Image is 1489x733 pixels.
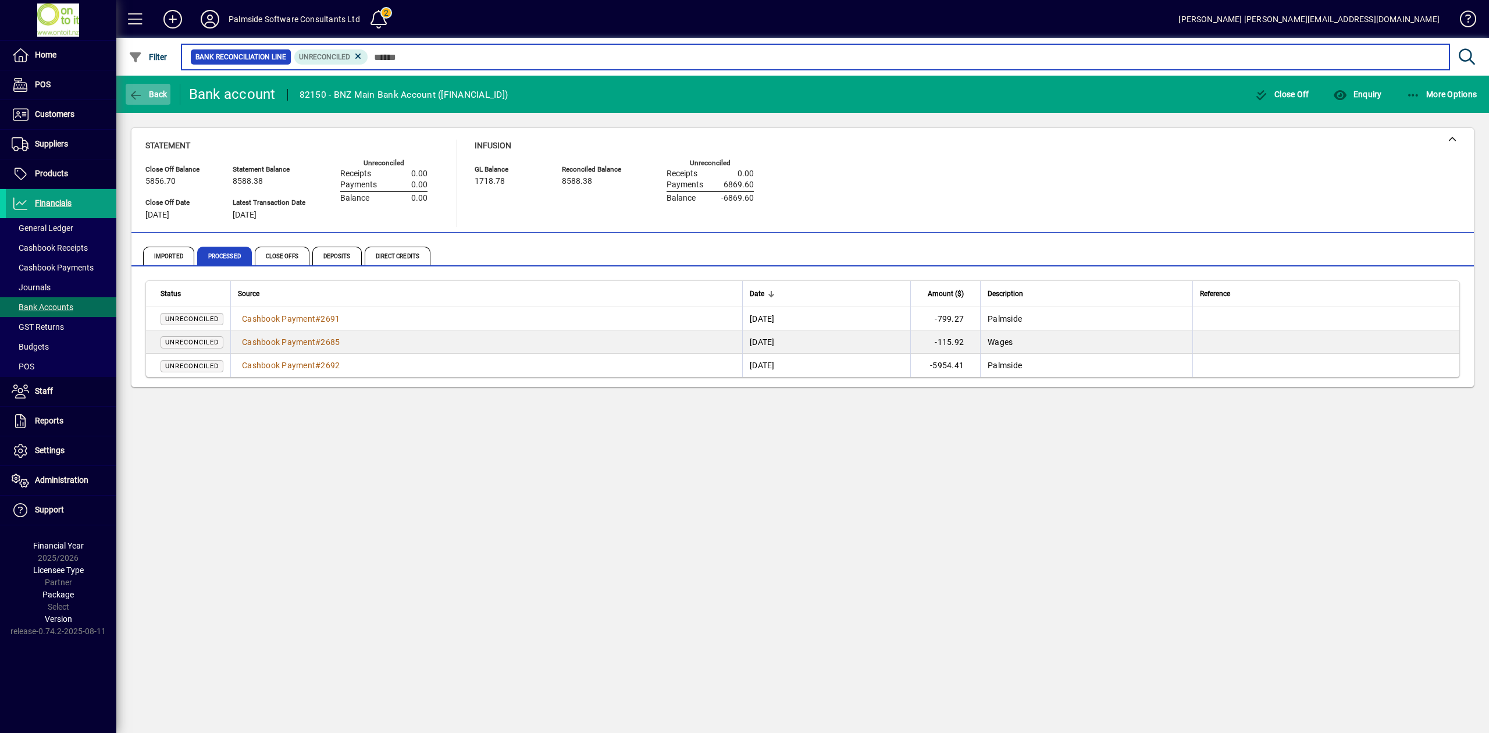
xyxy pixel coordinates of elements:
span: Bank Reconciliation Line [195,51,286,63]
span: Source [238,287,259,300]
span: Support [35,505,64,514]
span: Customers [35,109,74,119]
a: General Ledger [6,218,116,238]
a: Home [6,41,116,70]
span: Receipts [340,169,371,179]
a: Support [6,496,116,525]
span: Deposits [312,247,362,265]
span: GL Balance [475,166,544,173]
button: Add [154,9,191,30]
span: 2685 [320,337,340,347]
span: Bank Accounts [12,303,73,312]
div: Bank account [189,85,276,104]
div: Source [238,287,735,300]
span: Cashbook Payment [242,337,315,347]
span: Version [45,614,72,624]
a: Staff [6,377,116,406]
span: Suppliers [35,139,68,148]
span: Payments [667,180,703,190]
span: 2692 [320,361,340,370]
span: Processed [197,247,252,265]
span: # [315,314,320,323]
span: More Options [1406,90,1477,99]
span: POS [35,80,51,89]
span: Unreconciled [165,339,219,346]
div: Reference [1200,287,1445,300]
span: 2691 [320,314,340,323]
span: 0.00 [411,169,428,179]
span: Financials [35,198,72,208]
td: [DATE] [742,354,910,377]
span: Cashbook Payment [242,314,315,323]
a: Administration [6,466,116,495]
span: # [315,361,320,370]
span: Reconciled Balance [562,166,632,173]
span: Package [42,590,74,599]
span: GST Returns [12,322,64,332]
td: -115.92 [910,330,980,354]
span: Close Off Date [145,199,215,207]
a: Cashbook Payment#2685 [238,336,344,348]
span: Receipts [667,169,697,179]
td: -799.27 [910,307,980,330]
button: Profile [191,9,229,30]
div: Status [161,287,223,300]
span: 8588.38 [562,177,592,186]
span: Description [988,287,1023,300]
div: Palmside Software Consultants Ltd [229,10,360,29]
span: 8588.38 [233,177,263,186]
td: [DATE] [742,330,910,354]
a: Settings [6,436,116,465]
a: Knowledge Base [1451,2,1474,40]
td: -5954.41 [910,354,980,377]
a: Bank Accounts [6,297,116,317]
span: Balance [667,194,696,203]
span: Staff [35,386,53,396]
span: Enquiry [1333,90,1381,99]
span: Statement Balance [233,166,305,173]
span: Cashbook Receipts [12,243,88,252]
span: [DATE] [233,211,257,220]
span: Palmside [988,361,1022,370]
div: Amount ($) [918,287,974,300]
a: Cashbook Receipts [6,238,116,258]
span: Filter [129,52,168,62]
span: Balance [340,194,369,203]
span: Close Off [1255,90,1309,99]
span: [DATE] [145,211,169,220]
span: Products [35,169,68,178]
a: Journals [6,277,116,297]
td: [DATE] [742,307,910,330]
div: Date [750,287,903,300]
span: -6869.60 [721,194,754,203]
a: Reports [6,407,116,436]
span: Budgets [12,342,49,351]
span: Reports [35,416,63,425]
span: General Ledger [12,223,73,233]
span: # [315,337,320,347]
label: Unreconciled [690,159,731,167]
button: More Options [1403,84,1480,105]
span: Settings [35,446,65,455]
span: Administration [35,475,88,485]
span: 5856.70 [145,177,176,186]
span: 0.00 [738,169,754,179]
span: Imported [143,247,194,265]
span: 0.00 [411,180,428,190]
span: Unreconciled [165,315,219,323]
button: Enquiry [1330,84,1384,105]
a: Customers [6,100,116,129]
span: Cashbook Payments [12,263,94,272]
span: Financial Year [33,541,84,550]
div: 82150 - BNZ Main Bank Account ([FINANCIAL_ID]) [300,86,508,104]
span: 1718.78 [475,177,505,186]
a: Cashbook Payment#2691 [238,312,344,325]
span: Licensee Type [33,565,84,575]
span: Amount ($) [928,287,964,300]
span: Close Offs [255,247,309,265]
span: Unreconciled [165,362,219,370]
span: Payments [340,180,377,190]
button: Close Off [1252,84,1312,105]
a: Cashbook Payment#2692 [238,359,344,372]
a: POS [6,70,116,99]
